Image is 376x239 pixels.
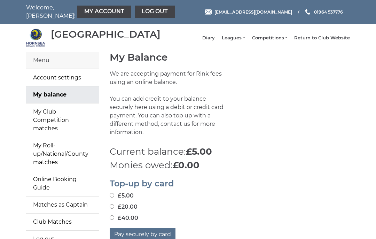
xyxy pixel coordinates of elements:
a: Email [EMAIL_ADDRESS][DOMAIN_NAME] [205,9,292,15]
img: Hornsea Bowls Centre [26,28,45,47]
a: My Roll-up/National/County matches [26,137,99,171]
h2: Top-up by card [110,179,350,188]
a: My Club Competition matches [26,103,99,137]
a: Diary [202,35,215,41]
div: Menu [26,52,99,69]
a: Leagues [222,35,245,41]
strong: £0.00 [173,160,199,171]
a: Online Booking Guide [26,171,99,196]
a: Matches as Captain [26,196,99,213]
a: My Account [77,6,131,18]
span: 01964 537776 [314,9,343,14]
img: Phone us [305,9,310,15]
label: £20.00 [110,203,138,211]
a: Club Matches [26,214,99,230]
a: Competitions [252,35,287,41]
p: Current balance: [110,145,350,159]
label: £5.00 [110,192,134,200]
a: My balance [26,86,99,103]
p: We are accepting payment for Rink fees using an online balance. You can add credit to your balanc... [110,70,225,145]
strong: £5.00 [186,146,212,157]
input: £5.00 [110,193,114,198]
a: Return to Club Website [294,35,350,41]
a: Log out [135,6,175,18]
input: £40.00 [110,215,114,220]
img: Email [205,9,212,15]
nav: Welcome, [PERSON_NAME]! [26,3,155,20]
a: Phone us 01964 537776 [304,9,343,15]
p: Monies owed: [110,159,350,172]
h1: My Balance [110,52,350,63]
div: [GEOGRAPHIC_DATA] [51,29,160,40]
input: £20.00 [110,204,114,209]
span: [EMAIL_ADDRESS][DOMAIN_NAME] [214,9,292,14]
label: £40.00 [110,214,138,222]
a: Account settings [26,69,99,86]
